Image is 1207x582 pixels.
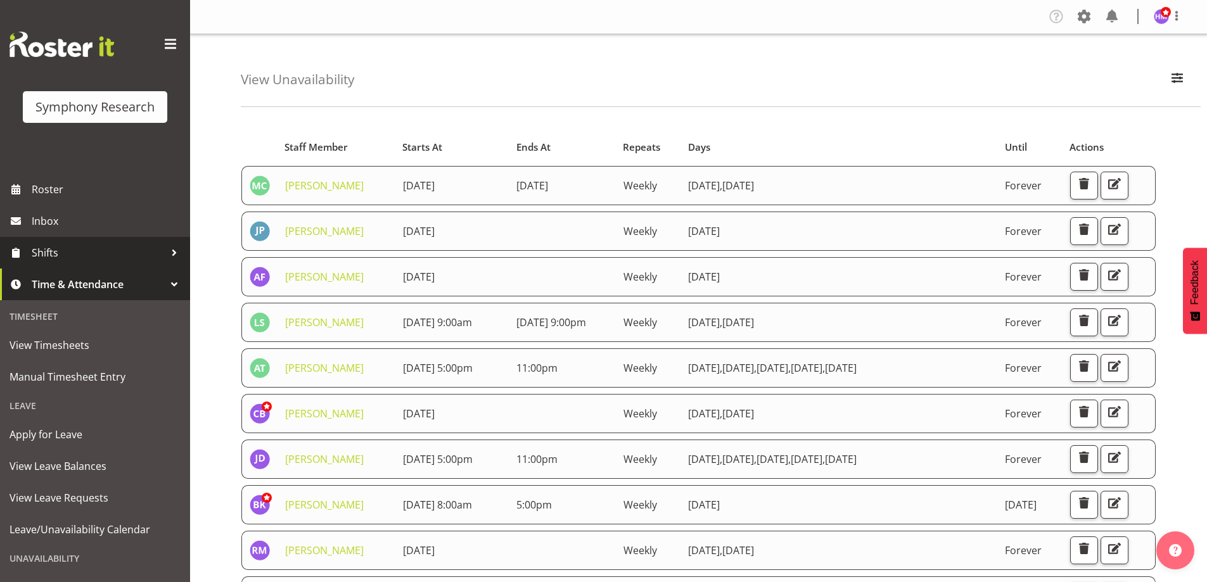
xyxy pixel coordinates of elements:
span: Inbox [32,212,184,231]
span: [DATE] 9:00am [403,315,472,329]
span: Forever [1005,452,1042,466]
a: [PERSON_NAME] [285,179,364,193]
button: Edit Unavailability [1101,263,1128,291]
span: Manual Timesheet Entry [10,367,181,386]
span: [DATE] [688,452,722,466]
button: Delete Unavailability [1070,308,1098,336]
span: [DATE] [722,179,754,193]
span: View Leave Requests [10,488,181,507]
div: Symphony Research [35,98,155,117]
span: View Leave Balances [10,457,181,476]
button: Delete Unavailability [1070,263,1098,291]
span: Time & Attendance [32,275,165,294]
button: Filter Employees [1164,66,1191,94]
div: Leave [3,393,187,419]
span: Weekly [623,361,657,375]
span: View Timesheets [10,336,181,355]
button: Edit Unavailability [1101,400,1128,427]
span: [DATE] [688,407,722,421]
span: Roster [32,180,184,199]
a: View Timesheets [3,329,187,361]
span: 5:00pm [516,498,552,512]
span: [DATE] [722,315,754,329]
span: Forever [1005,407,1042,421]
img: robert-meier1929.jpg [250,540,270,560]
span: [DATE] [403,543,435,557]
span: Forever [1005,543,1042,557]
button: Delete Unavailability [1070,536,1098,564]
span: [DATE] [688,315,722,329]
span: , [720,315,722,329]
a: [PERSON_NAME] [285,315,364,329]
span: [DATE] [403,407,435,421]
div: Unavailability [3,545,187,571]
span: [DATE] [403,224,435,238]
span: Starts At [402,140,442,155]
span: , [720,407,722,421]
span: [DATE] 9:00pm [516,315,586,329]
span: , [720,179,722,193]
span: [DATE] [688,361,722,375]
div: Timesheet [3,303,187,329]
span: [DATE] [791,361,825,375]
span: , [720,543,722,557]
span: [DATE] [722,452,757,466]
span: Shifts [32,243,165,262]
a: Apply for Leave [3,419,187,450]
span: , [720,452,722,466]
a: [PERSON_NAME] [285,407,364,421]
span: , [822,361,825,375]
span: Repeats [623,140,660,155]
span: Weekly [623,452,657,466]
span: , [720,361,722,375]
img: help-xxl-2.png [1169,544,1182,557]
button: Edit Unavailability [1101,217,1128,245]
button: Delete Unavailability [1070,445,1098,473]
a: View Leave Requests [3,482,187,514]
span: Weekly [623,315,657,329]
span: [DATE] 5:00pm [403,361,473,375]
button: Delete Unavailability [1070,172,1098,199]
span: Actions [1070,140,1104,155]
button: Delete Unavailability [1070,354,1098,382]
span: Weekly [623,179,657,193]
span: Forever [1005,224,1042,238]
span: Weekly [623,543,657,557]
img: angela-tunnicliffe1838.jpg [250,358,270,378]
span: Forever [1005,361,1042,375]
span: Days [688,140,710,155]
span: 11:00pm [516,361,558,375]
a: View Leave Balances [3,450,187,482]
a: Manual Timesheet Entry [3,361,187,393]
span: [DATE] [825,452,857,466]
h4: View Unavailability [241,72,354,87]
span: Feedback [1189,260,1201,305]
img: Rosterit website logo [10,32,114,57]
span: [DATE] [791,452,825,466]
span: [DATE] [722,361,757,375]
a: [PERSON_NAME] [285,361,364,375]
button: Edit Unavailability [1101,536,1128,564]
span: Weekly [623,270,657,284]
span: 11:00pm [516,452,558,466]
span: Weekly [623,407,657,421]
span: [DATE] [688,179,722,193]
span: [DATE] [1005,498,1037,512]
span: [DATE] [688,543,722,557]
span: [DATE] [757,361,791,375]
span: [DATE] [722,407,754,421]
a: [PERSON_NAME] [285,543,364,557]
span: , [822,452,825,466]
span: Until [1005,140,1027,155]
img: ailine-faukafa1966.jpg [250,267,270,287]
a: [PERSON_NAME] [285,452,364,466]
span: , [788,361,791,375]
span: [DATE] [403,270,435,284]
button: Delete Unavailability [1070,400,1098,427]
span: , [754,361,757,375]
span: [DATE] [688,270,720,284]
span: Weekly [623,498,657,512]
button: Edit Unavailability [1101,445,1128,473]
span: Leave/Unavailability Calendar [10,520,181,539]
img: bhavik-kanna1260.jpg [250,495,270,515]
